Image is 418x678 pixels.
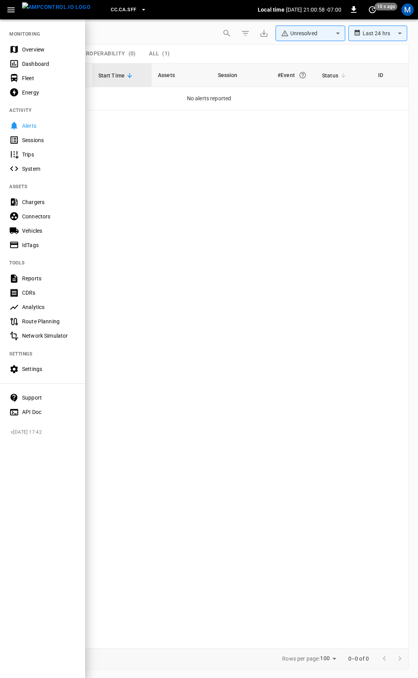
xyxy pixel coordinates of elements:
[22,275,76,282] div: Reports
[22,332,76,340] div: Network Simulator
[22,165,76,173] div: System
[22,213,76,220] div: Connectors
[286,6,341,14] p: [DATE] 21:00:58 -07:00
[401,3,414,16] div: profile-icon
[22,151,76,158] div: Trips
[22,227,76,235] div: Vehicles
[22,46,76,53] div: Overview
[22,408,76,416] div: API Doc
[375,3,397,10] span: 10 s ago
[22,60,76,68] div: Dashboard
[22,89,76,96] div: Energy
[22,394,76,402] div: Support
[22,122,76,130] div: Alerts
[22,289,76,297] div: CDRs
[22,365,76,373] div: Settings
[258,6,284,14] p: Local time
[22,318,76,325] div: Route Planning
[11,429,79,436] span: v [DATE] 17:42
[22,2,91,12] img: ampcontrol.io logo
[22,136,76,144] div: Sessions
[366,3,379,16] button: set refresh interval
[22,303,76,311] div: Analytics
[111,5,136,14] span: CC.CA.SFF
[22,74,76,82] div: Fleet
[22,198,76,206] div: Chargers
[22,241,76,249] div: IdTags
